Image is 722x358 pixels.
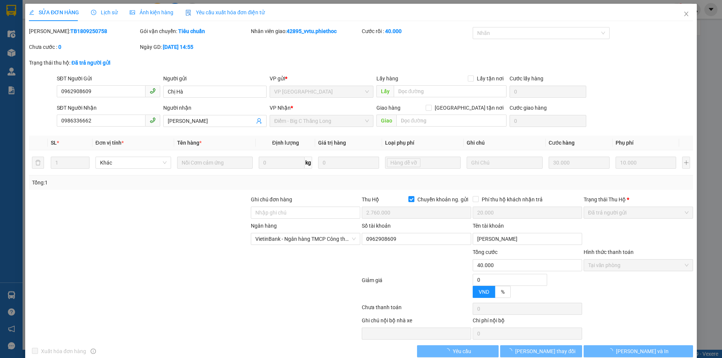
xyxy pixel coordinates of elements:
b: Tiêu chuẩn [178,28,205,34]
span: Lấy tận nơi [474,74,507,83]
th: Loại phụ phí [382,136,464,150]
span: kg [305,157,312,169]
button: Close [676,4,697,25]
span: Lịch sử [91,9,118,15]
button: delete [32,157,44,169]
div: SĐT Người Gửi [57,74,160,83]
span: Phí thu hộ khách nhận trả [479,195,546,204]
span: SỬA ĐƠN HÀNG [29,9,79,15]
input: Tên tài khoản [473,233,582,245]
span: [GEOGRAPHIC_DATA] tận nơi [432,104,507,112]
span: VP Thái Bình [275,86,369,97]
span: Đã trả người gửi [588,207,689,218]
div: [PERSON_NAME]: [29,27,138,35]
span: VietinBank - Ngân hàng TMCP Công thương Việt Nam [255,233,356,245]
img: icon [185,10,191,16]
span: loading [445,348,453,353]
span: Tổng cước [473,249,498,255]
span: [PERSON_NAME] và In [616,347,669,355]
b: 0 [58,44,61,50]
input: Dọc đường [394,85,507,97]
span: SL [51,140,57,146]
span: Phụ phí [616,140,634,146]
div: Cước rồi : [362,27,471,35]
span: Định lượng [272,140,299,146]
div: Ngày GD: [140,43,249,51]
button: Yêu cầu [417,345,499,357]
div: Trạng thái thu hộ: [29,59,166,67]
b: Đã trả người gửi [71,60,111,66]
b: TB1809250758 [70,28,107,34]
input: 0 [549,157,610,169]
span: Thu Hộ [362,196,379,202]
b: [DATE] 14:55 [163,44,193,50]
input: Cước giao hàng [510,115,586,127]
span: picture [130,10,135,15]
div: Người gửi [163,74,267,83]
input: Cước lấy hàng [510,86,586,98]
span: Lấy [376,85,394,97]
span: Cước hàng [549,140,575,146]
div: Gói vận chuyển: [140,27,249,35]
span: Yêu cầu xuất hóa đơn điện tử [185,9,265,15]
div: Chưa cước : [29,43,138,51]
span: Lấy hàng [376,76,398,82]
label: Cước lấy hàng [510,76,543,82]
span: Điểm - Big C Thăng Long [275,115,369,127]
span: [PERSON_NAME] thay đổi [515,347,575,355]
span: VP Nhận [270,105,291,111]
div: Chi phí nội bộ [473,316,582,328]
button: [PERSON_NAME] và In [584,345,693,357]
span: Hàng dễ vỡ [387,158,420,167]
input: Ghi chú đơn hàng [251,207,360,219]
span: close [683,11,689,17]
label: Số tài khoản [362,223,391,229]
b: 42895_vvtu.phiethoc [287,28,337,34]
span: Xuất hóa đơn hàng [38,347,89,355]
span: Đơn vị tính [96,140,124,146]
label: Ngân hàng [251,223,277,229]
label: Hình thức thanh toán [584,249,634,255]
div: Nhân viên giao: [251,27,360,35]
span: Hàng dễ vỡ [390,159,417,167]
span: Tên hàng [177,140,202,146]
span: clock-circle [91,10,96,15]
label: Ghi chú đơn hàng [251,196,292,202]
span: Tại văn phòng [588,260,689,271]
div: Tổng: 1 [32,178,279,187]
span: info-circle [91,349,96,354]
div: Giảm giá [361,276,472,301]
th: Ghi chú [464,136,546,150]
input: Số tài khoản [362,233,471,245]
span: loading [608,348,616,353]
span: loading [507,348,515,353]
button: [PERSON_NAME] thay đổi [501,345,582,357]
span: Giao [376,115,396,127]
div: Chưa thanh toán [361,303,472,316]
label: Cước giao hàng [510,105,547,111]
span: Chuyển khoản ng. gửi [414,195,471,204]
span: Giao hàng [376,105,400,111]
input: 0 [319,157,379,169]
span: edit [29,10,34,15]
b: 40.000 [385,28,402,34]
button: plus [683,157,690,169]
span: user-add [256,118,262,124]
span: Ảnh kiện hàng [130,9,173,15]
span: Yêu cầu [453,347,472,355]
input: VD: Bàn, Ghế [177,157,253,169]
div: SĐT Người Nhận [57,104,160,112]
span: phone [150,117,156,123]
span: phone [150,88,156,94]
div: VP gửi [270,74,373,83]
span: % [501,289,505,295]
label: Tên tài khoản [473,223,504,229]
div: Trạng thái Thu Hộ [584,195,693,204]
span: VND [479,289,489,295]
div: Ghi chú nội bộ nhà xe [362,316,471,328]
input: Ghi Chú [467,157,543,169]
input: Dọc đường [396,115,507,127]
span: Giá trị hàng [319,140,346,146]
div: Người nhận [163,104,267,112]
span: Khác [100,157,167,168]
